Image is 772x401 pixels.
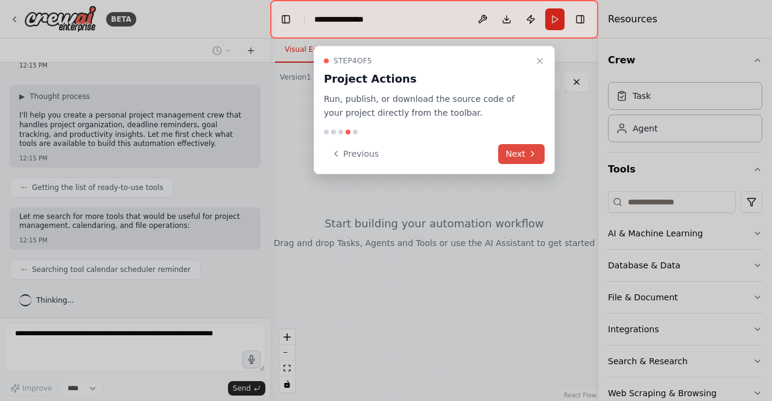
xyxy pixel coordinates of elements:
[498,144,545,164] button: Next
[324,92,530,120] p: Run, publish, or download the source code of your project directly from the toolbar.
[277,11,294,28] button: Hide left sidebar
[324,71,530,87] h3: Project Actions
[324,144,386,164] button: Previous
[334,56,372,66] span: Step 4 of 5
[533,54,547,68] button: Close walkthrough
